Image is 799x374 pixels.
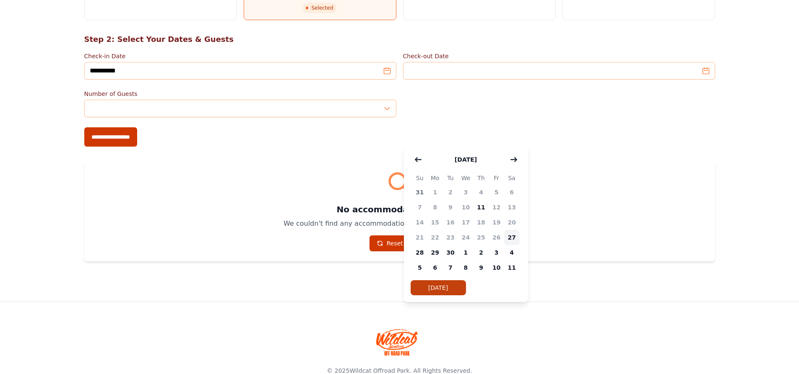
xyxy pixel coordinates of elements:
span: 8 [458,260,474,275]
label: Number of Guests [84,90,396,98]
span: 18 [474,215,489,230]
span: 6 [504,185,520,200]
span: 22 [427,230,443,245]
img: Wildcat Offroad park [376,329,418,356]
span: 21 [412,230,428,245]
span: Su [412,173,428,183]
span: 27 [504,230,520,245]
span: 7 [412,200,428,215]
span: 25 [474,230,489,245]
span: 31 [412,185,428,200]
h3: No accommodations found [94,204,705,215]
label: Check-in Date [84,52,396,60]
span: 10 [458,200,474,215]
button: [DATE] [411,280,466,295]
span: Th [474,173,489,183]
span: 26 [489,230,504,245]
span: 13 [504,200,520,215]
span: 17 [458,215,474,230]
span: 11 [474,200,489,215]
span: 1 [427,185,443,200]
span: 1 [458,245,474,260]
span: 4 [504,245,520,260]
span: 3 [489,245,504,260]
span: 30 [443,245,458,260]
span: 29 [427,245,443,260]
span: Selected [303,3,336,13]
h2: Step 2: Select Your Dates & Guests [84,34,715,45]
span: 6 [427,260,443,275]
span: 12 [489,200,504,215]
span: 2 [443,185,458,200]
span: 9 [474,260,489,275]
span: 28 [412,245,428,260]
span: Sa [504,173,520,183]
span: 23 [443,230,458,245]
span: 11 [504,260,520,275]
span: 15 [427,215,443,230]
span: 4 [474,185,489,200]
span: 5 [412,260,428,275]
span: Mo [427,173,443,183]
span: 8 [427,200,443,215]
span: 24 [458,230,474,245]
a: Wildcat Offroad Park [349,367,409,374]
span: Tu [443,173,458,183]
span: 2 [474,245,489,260]
span: 5 [489,185,504,200]
a: Reset Filters [370,235,430,251]
button: [DATE] [446,151,485,168]
span: 3 [458,185,474,200]
span: Fr [489,173,504,183]
span: 10 [489,260,504,275]
p: We couldn't find any accommodations matching your search criteria. [94,219,705,229]
span: 19 [489,215,504,230]
span: 9 [443,200,458,215]
span: 7 [443,260,458,275]
span: We [458,173,474,183]
span: 16 [443,215,458,230]
span: 20 [504,215,520,230]
label: Check-out Date [403,52,715,60]
span: 14 [412,215,428,230]
span: © 2025 . All Rights Reserved. [327,367,472,374]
